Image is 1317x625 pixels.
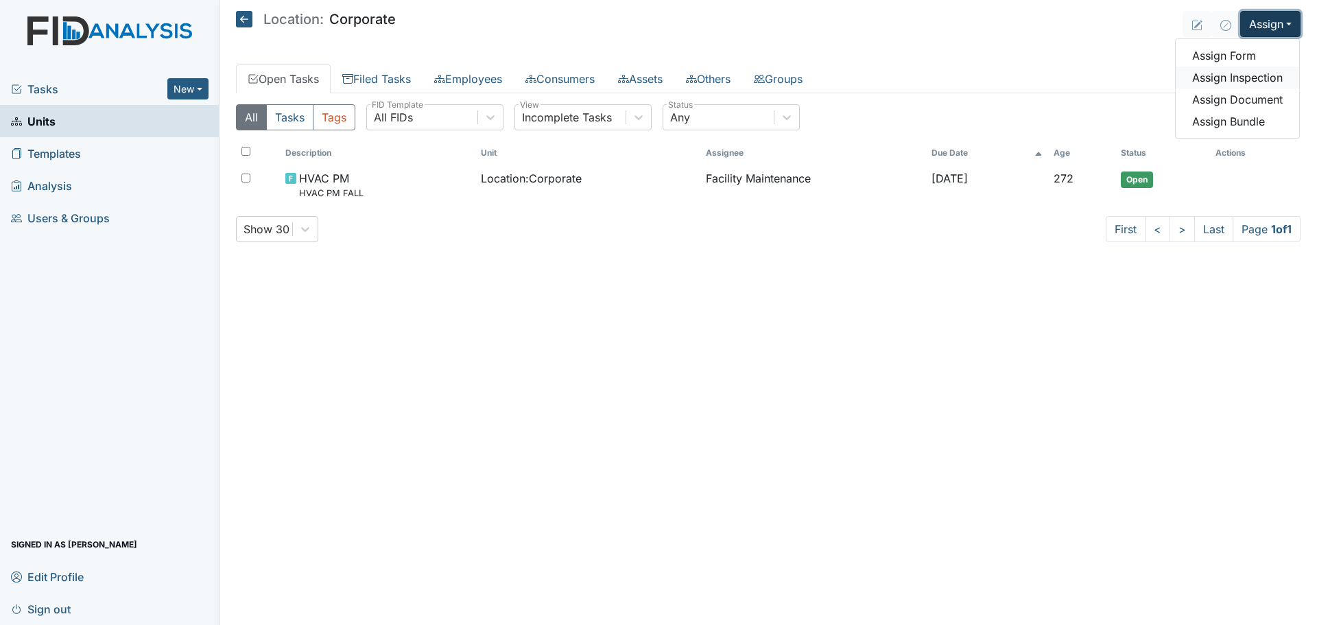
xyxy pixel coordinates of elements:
a: Consumers [514,64,606,93]
th: Toggle SortBy [1048,141,1116,165]
strong: 1 of 1 [1271,222,1292,236]
span: Open [1121,172,1153,188]
span: Signed in as [PERSON_NAME] [11,534,137,555]
span: Edit Profile [11,566,84,587]
a: Assets [606,64,674,93]
a: Assign Inspection [1176,67,1299,89]
a: > [1170,216,1195,242]
h5: Corporate [236,11,396,27]
button: Assign [1240,11,1301,37]
a: Filed Tasks [331,64,423,93]
span: Sign out [11,598,71,620]
a: < [1145,216,1170,242]
a: Groups [742,64,814,93]
th: Toggle SortBy [280,141,475,165]
th: Assignee [700,141,926,165]
a: Assign Bundle [1176,110,1299,132]
span: Users & Groups [11,207,110,228]
div: Open Tasks [236,104,1301,242]
span: [DATE] [932,172,968,185]
button: Tasks [266,104,313,130]
a: Assign Form [1176,45,1299,67]
a: Assign Document [1176,89,1299,110]
div: Incomplete Tasks [522,109,612,126]
a: First [1106,216,1146,242]
a: Tasks [11,81,167,97]
th: Actions [1210,141,1279,165]
th: Toggle SortBy [1115,141,1210,165]
button: New [167,78,209,99]
div: Show 30 [244,221,289,237]
a: Employees [423,64,514,93]
th: Toggle SortBy [926,141,1048,165]
td: Facility Maintenance [700,165,926,205]
button: All [236,104,267,130]
span: HVAC PM HVAC PM FALL [299,170,364,200]
span: Analysis [11,175,72,196]
span: Page [1233,216,1301,242]
a: Last [1194,216,1233,242]
button: Tags [313,104,355,130]
span: 272 [1054,172,1073,185]
a: Others [674,64,742,93]
th: Toggle SortBy [475,141,701,165]
span: Templates [11,143,81,164]
a: Open Tasks [236,64,331,93]
nav: task-pagination [1106,216,1301,242]
small: HVAC PM FALL [299,187,364,200]
span: Location : Corporate [481,170,582,187]
div: All FIDs [374,109,413,126]
div: Any [670,109,690,126]
div: Type filter [236,104,355,130]
input: Toggle All Rows Selected [241,147,250,156]
span: Units [11,110,56,132]
span: Location: [263,12,324,26]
